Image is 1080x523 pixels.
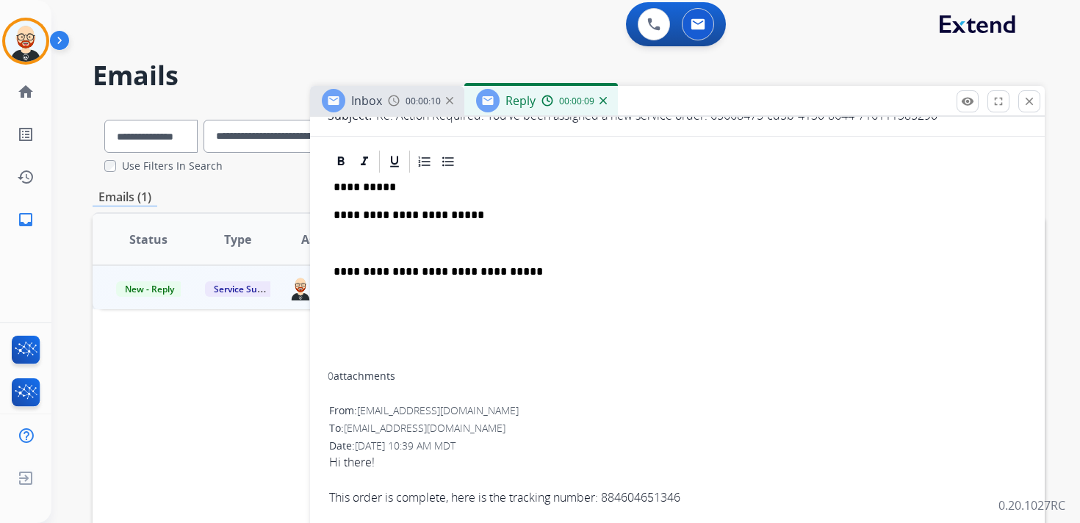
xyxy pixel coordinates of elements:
mat-icon: history [17,168,35,186]
mat-icon: remove_red_eye [961,95,974,108]
span: Type [224,231,251,248]
span: Assignee [301,231,353,248]
span: Reply [505,93,536,109]
mat-icon: list_alt [17,126,35,143]
mat-icon: home [17,83,35,101]
span: New - Reply [116,281,183,297]
div: Underline [384,151,406,173]
div: Italic [353,151,375,173]
span: Inbox [351,93,382,109]
div: From: [329,403,1026,418]
span: Status [129,231,168,248]
img: avatar [5,21,46,62]
p: 0.20.1027RC [998,497,1065,514]
span: [DATE] 10:39 AM MDT [355,439,456,452]
span: [EMAIL_ADDRESS][DOMAIN_NAME] [344,421,505,435]
div: Ordered List [414,151,436,173]
span: 00:00:09 [559,95,594,107]
span: 00:00:10 [406,95,441,107]
div: Date: [329,439,1026,453]
div: Bullet List [437,151,459,173]
h2: Emails [93,61,1045,90]
div: To: [329,421,1026,436]
mat-icon: fullscreen [992,95,1005,108]
label: Use Filters In Search [122,159,223,173]
span: [EMAIL_ADDRESS][DOMAIN_NAME] [357,403,519,417]
img: agent-avatar [289,275,312,300]
div: attachments [328,369,395,383]
span: Service Support [205,281,289,297]
mat-icon: inbox [17,211,35,228]
div: Bold [330,151,352,173]
p: Emails (1) [93,188,157,206]
mat-icon: close [1023,95,1036,108]
span: 0 [328,369,334,383]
